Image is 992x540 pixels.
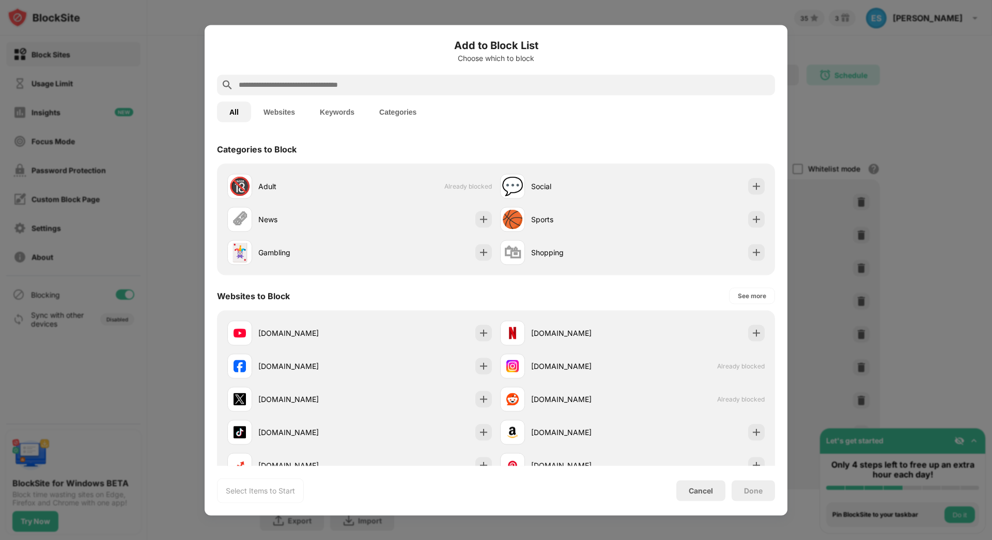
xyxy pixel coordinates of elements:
div: News [258,214,360,225]
h6: Add to Block List [217,37,775,53]
div: 🛍 [504,242,521,263]
div: [DOMAIN_NAME] [258,394,360,405]
div: Categories to Block [217,144,297,154]
div: [DOMAIN_NAME] [531,328,632,338]
img: favicons [234,327,246,339]
div: 🗞 [231,209,249,230]
div: Shopping [531,247,632,258]
button: Websites [251,101,307,122]
img: favicons [234,459,246,471]
div: [DOMAIN_NAME] [531,460,632,471]
img: favicons [506,360,519,372]
img: favicons [506,459,519,471]
div: [DOMAIN_NAME] [258,460,360,471]
img: favicons [506,426,519,438]
div: Sports [531,214,632,225]
div: See more [738,290,766,301]
img: favicons [506,327,519,339]
span: Already blocked [444,182,492,190]
span: Already blocked [717,395,765,403]
div: Gambling [258,247,360,258]
div: Done [744,486,763,495]
div: Select Items to Start [226,485,295,496]
div: 🃏 [229,242,251,263]
button: Keywords [307,101,367,122]
div: [DOMAIN_NAME] [531,394,632,405]
button: All [217,101,251,122]
div: [DOMAIN_NAME] [258,427,360,438]
img: search.svg [221,79,234,91]
button: Categories [367,101,429,122]
div: Choose which to block [217,54,775,62]
div: Adult [258,181,360,192]
div: Websites to Block [217,290,290,301]
img: favicons [234,426,246,438]
div: [DOMAIN_NAME] [531,361,632,372]
div: 💬 [502,176,523,197]
span: Already blocked [717,362,765,370]
div: [DOMAIN_NAME] [531,427,632,438]
img: favicons [506,393,519,405]
div: Cancel [689,486,713,495]
img: favicons [234,360,246,372]
div: [DOMAIN_NAME] [258,328,360,338]
div: Social [531,181,632,192]
div: [DOMAIN_NAME] [258,361,360,372]
div: 🏀 [502,209,523,230]
div: 🔞 [229,176,251,197]
img: favicons [234,393,246,405]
